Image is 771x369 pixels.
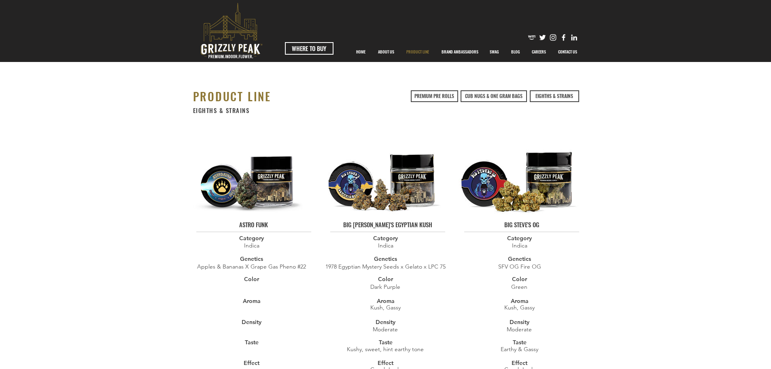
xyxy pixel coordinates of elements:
[484,42,505,62] a: SWAG
[372,42,400,62] a: ABOUT US
[435,42,484,62] div: BRAND AMBASSADORS
[559,33,568,42] img: Facebook
[438,42,482,62] p: BRAND AMBASSADORS
[570,33,578,42] img: Likedin
[549,33,557,42] img: Instagram
[552,42,584,62] a: CONTACT US
[285,42,333,55] a: WHERE TO BUY
[528,33,578,42] ul: Social Bar
[292,44,326,53] span: WHERE TO BUY
[505,42,526,62] a: BLOG
[507,42,524,62] p: BLOG
[350,42,372,62] a: HOME
[526,42,552,62] a: CAREERS
[350,42,584,62] nav: Site
[374,42,398,62] p: ABOUT US
[201,3,262,58] svg: premium-indoor-flower
[528,42,550,62] p: CAREERS
[538,33,547,42] img: Twitter
[352,42,370,62] p: HOME
[486,42,503,62] p: SWAG
[400,42,435,62] a: PRODUCT LINE
[402,42,433,62] p: PRODUCT LINE
[528,33,536,42] img: weedmaps
[554,42,581,62] p: CONTACT US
